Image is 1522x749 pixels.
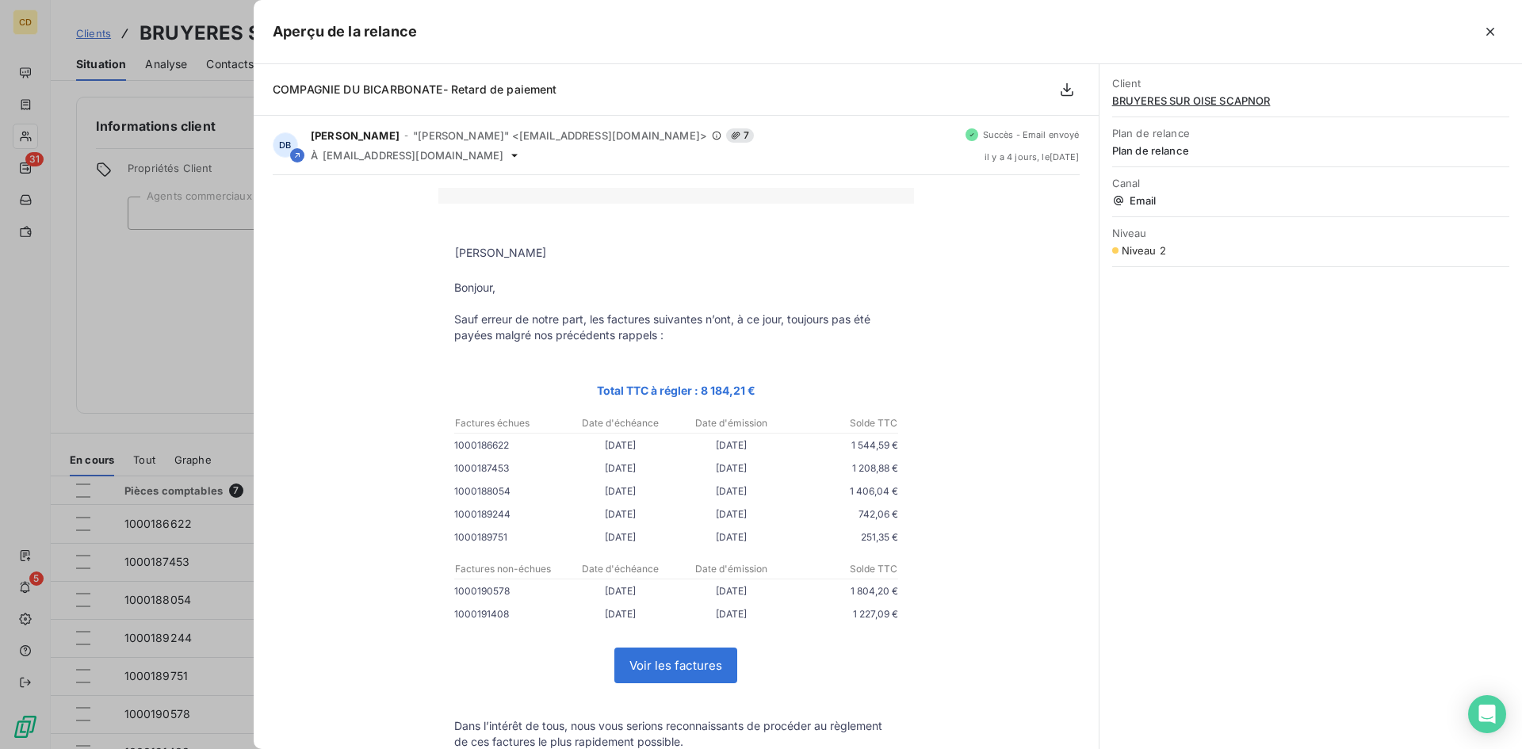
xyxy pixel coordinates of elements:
[454,583,565,599] p: 1000190578
[615,648,736,682] a: Voir les factures
[454,506,565,522] p: 1000189244
[565,483,676,499] p: [DATE]
[676,606,787,622] p: [DATE]
[676,529,787,545] p: [DATE]
[454,311,898,343] p: Sauf erreur de notre part, les factures suivantes n’ont, à ce jour, toujours pas été payées malgr...
[726,128,754,143] span: 7
[311,129,400,142] span: [PERSON_NAME]
[565,606,676,622] p: [DATE]
[1112,227,1509,239] span: Niveau
[566,562,675,576] p: Date d'échéance
[788,562,897,576] p: Solde TTC
[983,130,1080,139] span: Succès - Email envoyé
[676,583,787,599] p: [DATE]
[455,416,564,430] p: Factures échues
[454,437,565,453] p: 1000186622
[565,460,676,476] p: [DATE]
[566,416,675,430] p: Date d'échéance
[676,483,787,499] p: [DATE]
[273,21,417,43] h5: Aperçu de la relance
[1112,127,1509,139] span: Plan de relance
[404,131,408,140] span: -
[787,483,898,499] p: 1 406,04 €
[455,562,564,576] p: Factures non-échues
[1112,94,1509,107] span: BRUYERES SUR OISE SCAPNOR
[565,506,676,522] p: [DATE]
[323,149,503,162] span: [EMAIL_ADDRESS][DOMAIN_NAME]
[677,416,786,430] p: Date d'émission
[455,245,546,261] div: [PERSON_NAME]
[273,82,557,96] span: COMPAGNIE DU BICARBONATE- Retard de paiement
[413,129,707,142] span: "[PERSON_NAME]" <[EMAIL_ADDRESS][DOMAIN_NAME]>
[311,149,318,162] span: À
[565,437,676,453] p: [DATE]
[454,606,565,622] p: 1000191408
[454,529,565,545] p: 1000189751
[454,460,565,476] p: 1000187453
[787,606,898,622] p: 1 227,09 €
[454,381,898,399] p: Total TTC à régler : 8 184,21 €
[788,416,897,430] p: Solde TTC
[1112,144,1509,157] span: Plan de relance
[1112,194,1509,207] span: Email
[787,506,898,522] p: 742,06 €
[676,460,787,476] p: [DATE]
[676,506,787,522] p: [DATE]
[787,437,898,453] p: 1 544,59 €
[454,280,898,296] p: Bonjour,
[787,460,898,476] p: 1 208,88 €
[454,483,565,499] p: 1000188054
[565,583,676,599] p: [DATE]
[1122,244,1166,257] span: Niveau 2
[787,529,898,545] p: 251,35 €
[273,132,298,158] div: DB
[1112,77,1509,90] span: Client
[677,562,786,576] p: Date d'émission
[676,437,787,453] p: [DATE]
[1112,177,1509,189] span: Canal
[565,529,676,545] p: [DATE]
[787,583,898,599] p: 1 804,20 €
[1468,695,1506,733] div: Open Intercom Messenger
[985,152,1080,162] span: il y a 4 jours , le [DATE]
